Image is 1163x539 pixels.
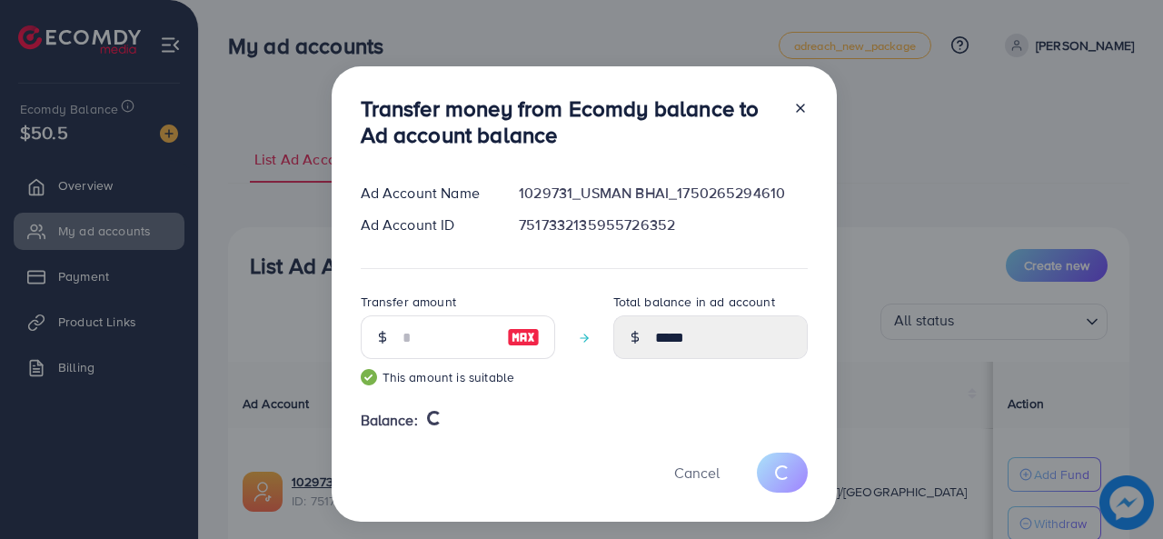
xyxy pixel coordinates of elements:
[361,369,377,385] img: guide
[361,410,418,431] span: Balance:
[346,183,505,204] div: Ad Account Name
[361,95,779,148] h3: Transfer money from Ecomdy balance to Ad account balance
[346,215,505,235] div: Ad Account ID
[504,215,821,235] div: 7517332135955726352
[361,293,456,311] label: Transfer amount
[504,183,821,204] div: 1029731_USMAN BHAI_1750265294610
[361,368,555,386] small: This amount is suitable
[674,463,720,483] span: Cancel
[507,326,540,348] img: image
[613,293,775,311] label: Total balance in ad account
[651,453,742,492] button: Cancel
